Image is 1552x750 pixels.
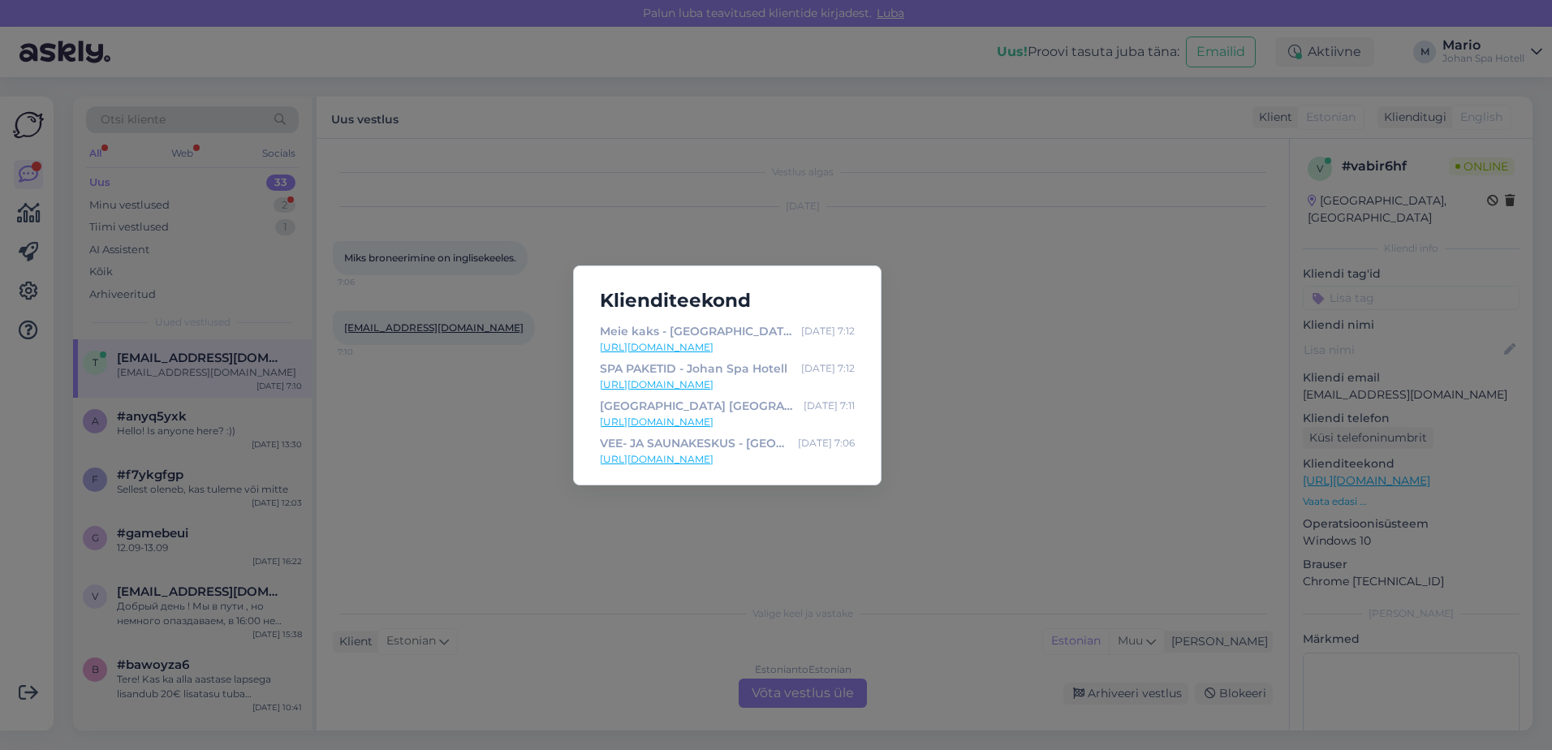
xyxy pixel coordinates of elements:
[801,360,855,377] div: [DATE] 7:12
[600,340,855,355] a: [URL][DOMAIN_NAME]
[587,286,868,316] h5: Klienditeekond
[804,397,855,415] div: [DATE] 7:11
[600,452,855,467] a: [URL][DOMAIN_NAME]
[801,322,855,340] div: [DATE] 7:12
[600,360,787,377] div: SPA PAKETID - Johan Spa Hotell
[600,434,791,452] div: VEE- JA SAUNAKESKUS - [GEOGRAPHIC_DATA]
[600,377,855,392] a: [URL][DOMAIN_NAME]
[798,434,855,452] div: [DATE] 7:06
[600,397,797,415] div: [GEOGRAPHIC_DATA] [GEOGRAPHIC_DATA] | [GEOGRAPHIC_DATA] Spa | [GEOGRAPHIC_DATA] katusel
[600,415,855,429] a: [URL][DOMAIN_NAME]
[600,322,795,340] div: Meie kaks - [GEOGRAPHIC_DATA]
